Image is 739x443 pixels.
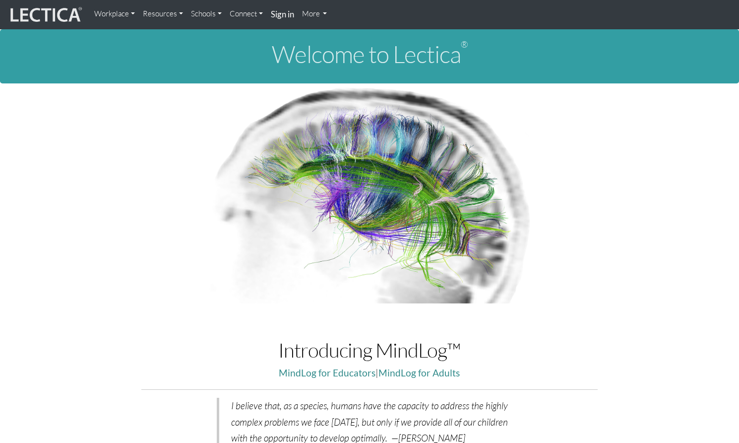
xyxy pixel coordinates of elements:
[139,4,187,24] a: Resources
[90,4,139,24] a: Workplace
[141,339,597,361] h1: Introducing MindLog™
[271,9,294,19] strong: Sign in
[204,83,535,304] img: Human Connectome Project Image
[187,4,226,24] a: Schools
[8,41,731,68] h1: Welcome to Lectica
[298,4,331,24] a: More
[226,4,267,24] a: Connect
[267,4,298,25] a: Sign in
[461,39,468,50] sup: ®
[141,365,597,381] p: |
[279,367,375,378] a: MindLog for Educators
[378,367,460,378] a: MindLog for Adults
[8,5,82,24] img: lecticalive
